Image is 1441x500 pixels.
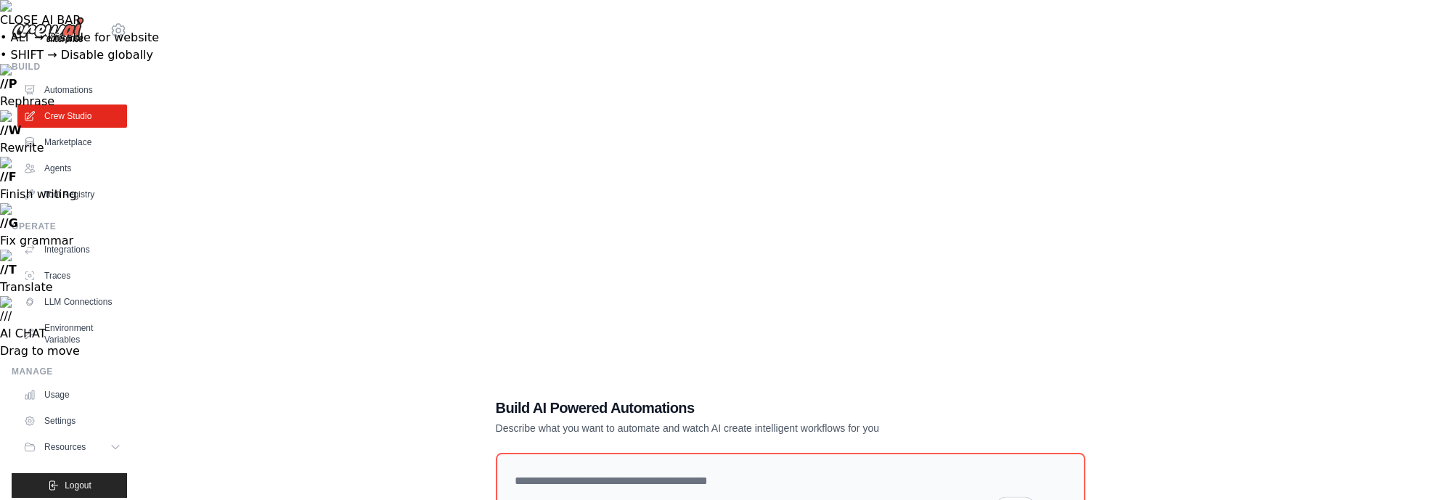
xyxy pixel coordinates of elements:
[12,473,127,498] button: Logout
[1368,430,1441,500] iframe: Chat Widget
[17,383,127,406] a: Usage
[17,435,127,459] button: Resources
[496,398,984,418] h1: Build AI Powered Automations
[44,441,86,453] span: Resources
[496,421,984,435] p: Describe what you want to automate and watch AI create intelligent workflows for you
[12,366,127,377] div: Manage
[65,480,91,491] span: Logout
[17,409,127,433] a: Settings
